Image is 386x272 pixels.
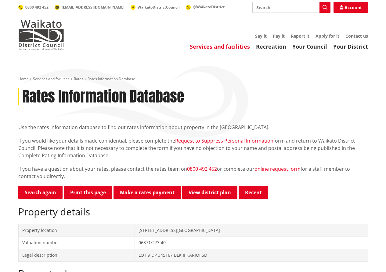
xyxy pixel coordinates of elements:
[193,4,225,9] span: @WaikatoDistrict
[18,124,368,131] p: Use the rates information database to find out rates information about property in the [GEOGRAPHI...
[175,137,273,144] a: Request to Suppress Personal Information
[254,166,301,172] a: online request form
[25,5,49,10] span: 0800 492 452
[239,186,268,199] button: Recent
[33,76,70,81] a: Services and facilities
[190,43,250,50] a: Services and facilities
[62,5,124,10] span: [EMAIL_ADDRESS][DOMAIN_NAME]
[256,43,286,50] a: Recreation
[18,5,49,10] a: 0800 492 452
[135,237,368,249] td: 06371/273.40
[316,33,339,39] a: Apply for it
[22,88,184,106] h1: Rates Information Database
[18,237,135,249] td: Valuation number
[55,5,124,10] a: [EMAIL_ADDRESS][DOMAIN_NAME]
[18,20,64,50] img: Waikato District Council - Te Kaunihera aa Takiwaa o Waikato
[186,4,225,9] a: @WaikatoDistrict
[131,5,180,10] a: WaikatoDistrictCouncil
[18,249,135,261] td: Legal description
[18,186,63,199] a: Search again
[292,43,327,50] a: Your Council
[64,186,112,199] button: Print this page
[18,224,135,237] td: Property location
[114,186,181,199] a: Make a rates payment
[74,76,83,81] a: Rates
[18,137,368,159] p: If you would like your details made confidential, please complete the form and return to Waikato ...
[182,186,237,199] a: View district plan
[88,76,135,81] span: Rates Information Database
[255,33,267,39] a: Say it
[187,166,217,172] a: 0800 492 452
[334,2,368,13] a: Account
[135,224,368,237] td: [STREET_ADDRESS][GEOGRAPHIC_DATA]
[273,33,285,39] a: Pay it
[291,33,309,39] a: Report it
[135,249,368,261] td: LOT 9 DP 345167 BLK II KARIOI SD
[18,76,29,81] a: Home
[333,43,368,50] a: Your District
[18,206,368,218] h2: Property details
[138,5,180,10] span: WaikatoDistrictCouncil
[18,165,368,180] p: If you have a question about your rates, please contact the rates team on or complete our for a s...
[345,33,368,39] a: Contact us
[252,2,330,13] input: Search input
[18,76,368,82] nav: breadcrumb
